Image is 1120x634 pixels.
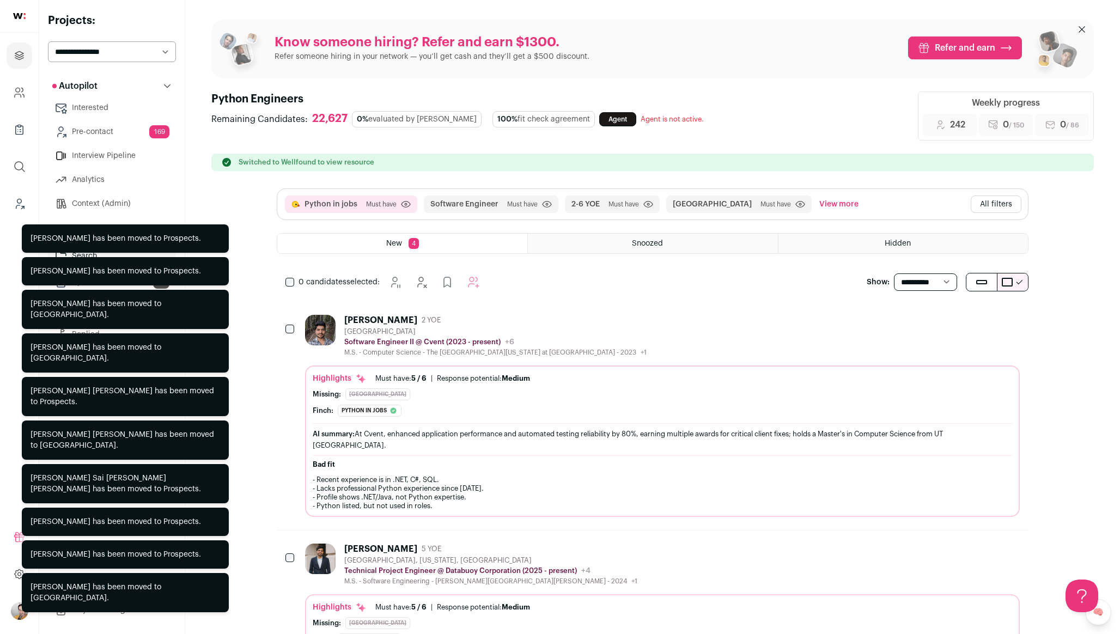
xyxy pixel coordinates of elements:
[599,112,636,126] a: Agent
[344,338,501,346] p: Software Engineer II @ Cvent (2023 - present)
[305,544,336,574] img: 605d040aeeb63b9646b136ca75ca39af089a3acf205dd6967b615e6cdf0b6fb8
[507,200,538,209] span: Must have
[1085,599,1111,625] a: 🧠
[528,234,777,253] a: Snoozed
[352,111,482,127] div: evaluated by [PERSON_NAME]
[422,316,441,325] span: 2 YOE
[492,111,595,127] div: fit check agreement
[631,578,637,584] span: +1
[31,549,201,560] div: [PERSON_NAME] has been moved to Prospects.
[31,582,220,603] div: [PERSON_NAME] has been moved to [GEOGRAPHIC_DATA].
[313,475,1012,510] p: - Recent experience is in .NET, C#, SQL. - Lacks professional Python experience since [DATE]. - P...
[305,315,336,345] img: 34e56aad6c4805779579bd14a5798e98c4cabea33953d4090d6d4a61977545be.jpg
[344,544,417,554] div: [PERSON_NAME]
[386,240,402,247] span: New
[344,327,647,336] div: [GEOGRAPHIC_DATA]
[338,405,401,417] div: Python in jobs
[344,315,417,326] div: [PERSON_NAME]
[344,577,637,586] div: M.S. - Software Engineering - [PERSON_NAME][GEOGRAPHIC_DATA][PERSON_NAME] - 2024
[641,115,704,123] span: Agent is not active.
[641,349,647,356] span: +1
[673,199,752,210] button: [GEOGRAPHIC_DATA]
[608,200,639,209] span: Must have
[571,199,600,210] button: 2-6 YOE
[11,602,28,620] img: 144000-medium_jpg
[411,375,427,382] span: 5 / 6
[52,80,98,93] p: Autopilot
[437,374,530,383] div: Response potential:
[357,115,368,123] span: 0%
[366,200,397,209] span: Must have
[411,603,427,611] span: 5 / 6
[313,602,367,613] div: Highlights
[31,298,220,320] div: [PERSON_NAME] has been moved to [GEOGRAPHIC_DATA].
[299,278,346,286] span: 0 candidates
[48,145,176,167] a: Interview Pipeline
[313,430,355,437] span: AI summary:
[437,603,530,612] div: Response potential:
[313,460,1012,469] h2: Bad fit
[31,473,220,495] div: [PERSON_NAME] Sai [PERSON_NAME] [PERSON_NAME] has been moved to Prospects.
[211,92,710,107] h1: Python Engineers
[972,96,1040,109] div: Weekly progress
[422,545,441,553] span: 5 YOE
[344,556,637,565] div: [GEOGRAPHIC_DATA], [US_STATE], [GEOGRAPHIC_DATA]
[908,36,1022,59] a: Refer and earn
[31,386,220,407] div: [PERSON_NAME] [PERSON_NAME] has been moved to Prospects.
[885,240,911,247] span: Hidden
[239,158,374,167] p: Switched to Wellfound to view resource
[48,121,176,143] a: Pre-contact169
[817,196,861,213] button: View more
[409,238,419,249] span: 4
[1009,122,1024,129] span: / 150
[430,199,498,210] button: Software Engineer
[1066,580,1098,612] iframe: Help Scout Beacon - Open
[305,315,1020,517] a: [PERSON_NAME] 2 YOE [GEOGRAPHIC_DATA] Software Engineer II @ Cvent (2023 - present) +6 M.S. - Com...
[581,567,591,575] span: +4
[502,375,530,382] span: Medium
[313,428,1012,451] div: At Cvent, enhanced application performance and automated testing reliability by 80%, earning mult...
[13,13,26,19] img: wellfound-shorthand-0d5821cbd27db2630d0214b213865d53afaa358527fdda9d0ea32b1df1b89c2c.svg
[1031,26,1079,78] img: referral_people_group_2-7c1ec42c15280f3369c0665c33c00ed472fd7f6af9dd0ec46c364f9a93ccf9a4.png
[149,125,169,138] span: 169
[31,266,201,277] div: [PERSON_NAME] has been moved to Prospects.
[48,97,176,119] a: Interested
[7,191,32,217] a: Leads (Backoffice)
[275,51,589,62] p: Refer someone hiring in your network — you’ll get cash and they’ll get a $500 discount.
[31,233,201,244] div: [PERSON_NAME] has been moved to Prospects.
[375,603,530,612] ul: |
[48,223,176,245] button: Search
[11,602,28,620] button: Open dropdown
[950,118,965,131] span: 242
[313,390,341,399] div: Missing:
[48,75,176,97] button: Autopilot
[31,429,220,451] div: [PERSON_NAME] [PERSON_NAME] has been moved to [GEOGRAPHIC_DATA].
[1060,118,1079,131] span: 0
[275,34,589,51] p: Know someone hiring? Refer and earn $1300.
[778,234,1028,253] a: Hidden
[632,240,663,247] span: Snoozed
[7,42,32,69] a: Projects
[305,199,357,210] button: Python in jobs
[505,338,514,346] span: +6
[344,566,577,575] p: Technical Project Engineer @ Databuoy Corporation (2025 - present)
[1066,122,1079,129] span: / 86
[7,117,32,143] a: Company Lists
[31,342,220,364] div: [PERSON_NAME] has been moved to [GEOGRAPHIC_DATA].
[299,277,380,288] span: selected:
[31,516,201,527] div: [PERSON_NAME] has been moved to Prospects.
[345,388,410,400] div: [GEOGRAPHIC_DATA]
[48,169,176,191] a: Analytics
[218,28,266,76] img: referral_people_group_1-3817b86375c0e7f77b15e9e1740954ef64e1f78137dd7e9f4ff27367cb2cd09a.png
[1003,118,1024,131] span: 0
[7,80,32,106] a: Company and ATS Settings
[375,374,427,383] div: Must have:
[497,115,518,123] span: 100%
[312,112,348,126] div: 22,627
[375,603,427,612] div: Must have:
[375,374,530,383] ul: |
[760,200,791,209] span: Must have
[345,617,410,629] div: [GEOGRAPHIC_DATA]
[344,348,647,357] div: M.S. - Computer Science - The [GEOGRAPHIC_DATA][US_STATE] at [GEOGRAPHIC_DATA] - 2023
[48,13,176,28] h2: Projects:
